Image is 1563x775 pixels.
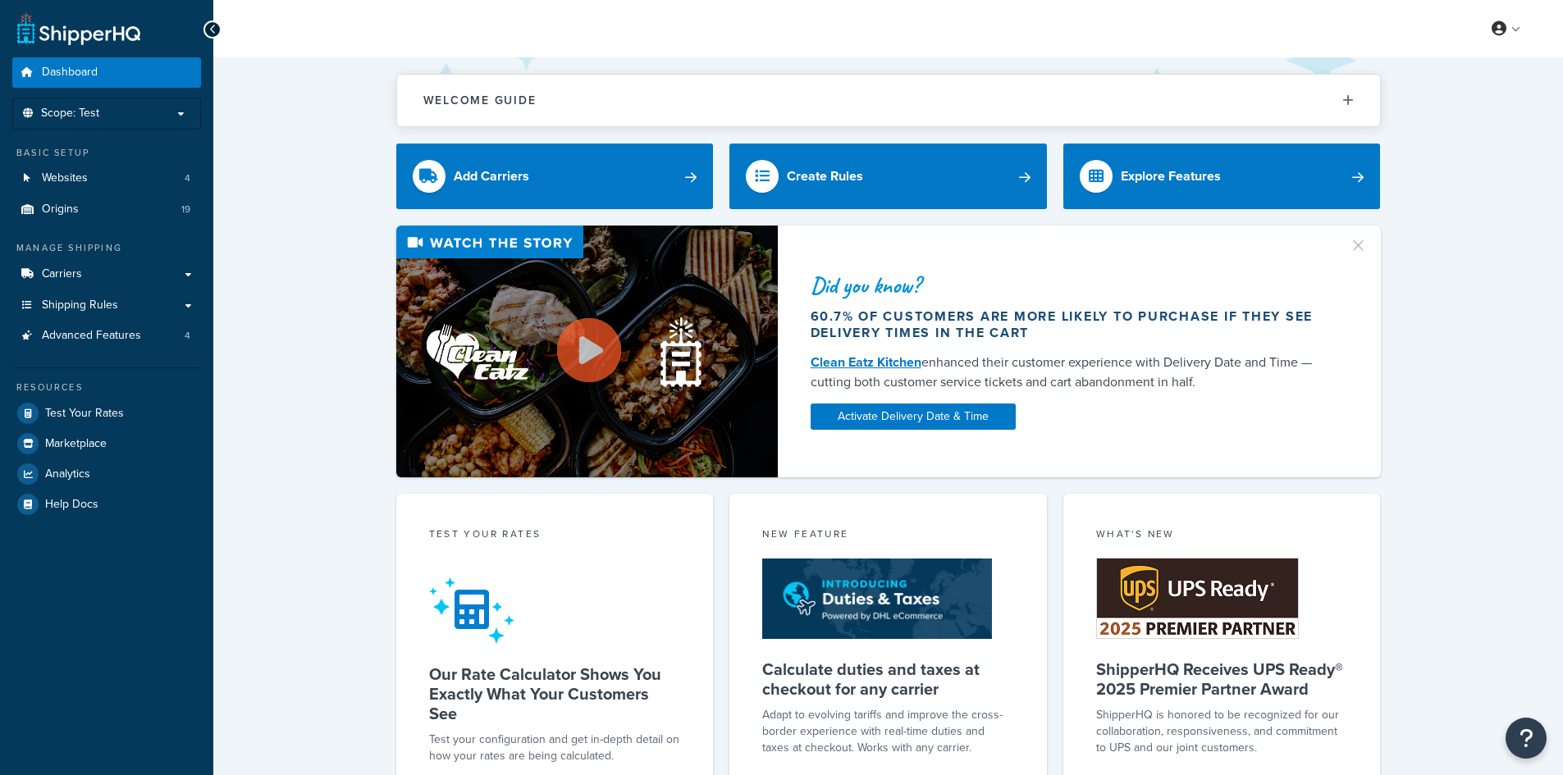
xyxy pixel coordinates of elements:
[811,274,1329,297] div: Did you know?
[1506,718,1547,759] button: Open Resource Center
[185,329,190,343] span: 4
[397,75,1380,126] button: Welcome Guide
[1121,165,1221,188] div: Explore Features
[45,407,124,421] span: Test Your Rates
[12,194,201,225] li: Origins
[811,353,921,372] a: Clean Eatz Kitchen
[762,707,1014,756] p: Adapt to evolving tariffs and improve the cross-border experience with real-time duties and taxes...
[185,171,190,185] span: 4
[181,203,190,217] span: 19
[42,299,118,312] span: Shipping Rules
[45,437,107,451] span: Marketplace
[42,329,141,343] span: Advanced Features
[12,490,201,519] a: Help Docs
[12,429,201,458] a: Marketplace
[12,241,201,255] div: Manage Shipping
[1096,527,1348,545] div: What's New
[1096,707,1348,756] p: ShipperHQ is honored to be recognized for our collaboration, responsiveness, and commitment to UP...
[762,527,1014,545] div: New Feature
[429,732,681,764] div: Test your configuration and get in-depth detail on how your rates are being calculated.
[42,203,79,217] span: Origins
[12,57,201,88] a: Dashboard
[12,321,201,351] li: Advanced Features
[396,226,778,477] img: Video thumbnail
[811,308,1329,341] div: 60.7% of customers are more likely to purchase if they see delivery times in the cart
[429,664,681,723] h5: Our Rate Calculator Shows You Exactly What Your Customers See
[811,403,1016,430] a: Activate Delivery Date & Time
[12,163,201,194] li: Websites
[12,290,201,321] a: Shipping Rules
[12,381,201,394] div: Resources
[12,399,201,428] a: Test Your Rates
[811,353,1329,392] div: enhanced their customer experience with Delivery Date and Time — cutting both customer service ti...
[12,163,201,194] a: Websites4
[12,321,201,351] a: Advanced Features4
[1096,659,1348,699] h5: ShipperHQ Receives UPS Ready® 2025 Premier Partner Award
[41,107,99,121] span: Scope: Test
[42,171,88,185] span: Websites
[12,194,201,225] a: Origins19
[12,259,201,289] a: Carriers
[429,527,681,545] div: Test your rates
[454,165,529,188] div: Add Carriers
[45,467,90,481] span: Analytics
[729,144,1047,209] a: Create Rules
[762,659,1014,699] h5: Calculate duties and taxes at checkout for any carrier
[42,66,98,80] span: Dashboard
[787,165,863,188] div: Create Rules
[423,94,537,107] h2: Welcome Guide
[12,146,201,160] div: Basic Setup
[396,144,714,209] a: Add Carriers
[45,498,98,512] span: Help Docs
[12,459,201,489] a: Analytics
[42,267,82,281] span: Carriers
[1063,144,1381,209] a: Explore Features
